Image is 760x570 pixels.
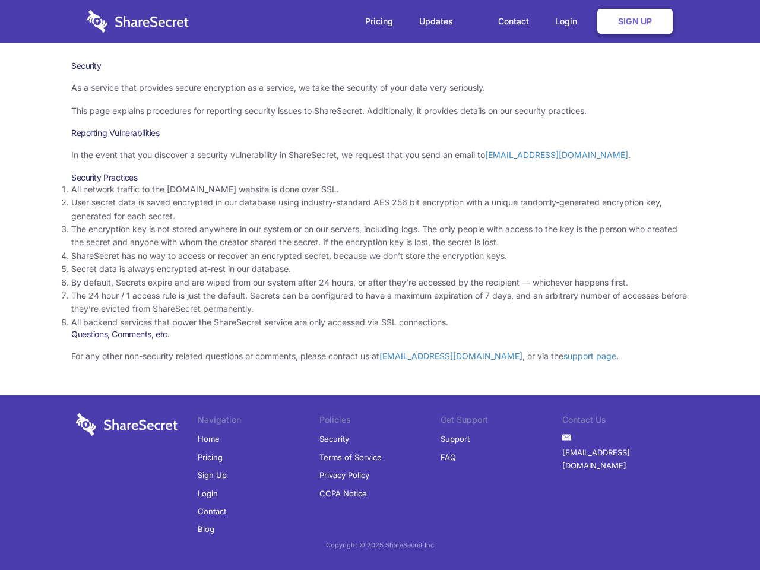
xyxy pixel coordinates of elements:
[319,484,367,502] a: CCPA Notice
[319,448,382,466] a: Terms of Service
[71,81,689,94] p: As a service that provides secure encryption as a service, we take the security of your data very...
[562,413,684,430] li: Contact Us
[76,413,178,436] img: logo-wordmark-white-trans-d4663122ce5f474addd5e946df7df03e33cb6a1c49d2221995e7729f52c070b2.svg
[319,430,349,448] a: Security
[198,430,220,448] a: Home
[71,61,689,71] h1: Security
[441,430,470,448] a: Support
[71,289,689,316] li: The 24 hour / 1 access rule is just the default. Secrets can be configured to have a maximum expi...
[441,448,456,466] a: FAQ
[198,466,227,484] a: Sign Up
[486,3,541,40] a: Contact
[198,448,223,466] a: Pricing
[353,3,405,40] a: Pricing
[379,351,522,361] a: [EMAIL_ADDRESS][DOMAIN_NAME]
[71,276,689,289] li: By default, Secrets expire and are wiped from our system after 24 hours, or after they’re accesse...
[71,183,689,196] li: All network traffic to the [DOMAIN_NAME] website is done over SSL.
[87,10,189,33] img: logo-wordmark-white-trans-d4663122ce5f474addd5e946df7df03e33cb6a1c49d2221995e7729f52c070b2.svg
[71,148,689,161] p: In the event that you discover a security vulnerability in ShareSecret, we request that you send ...
[319,466,369,484] a: Privacy Policy
[71,249,689,262] li: ShareSecret has no way to access or recover an encrypted secret, because we don’t store the encry...
[71,350,689,363] p: For any other non-security related questions or comments, please contact us at , or via the .
[563,351,616,361] a: support page
[71,172,689,183] h3: Security Practices
[485,150,628,160] a: [EMAIL_ADDRESS][DOMAIN_NAME]
[198,520,214,538] a: Blog
[198,502,226,520] a: Contact
[71,104,689,118] p: This page explains procedures for reporting security issues to ShareSecret. Additionally, it prov...
[562,444,684,475] a: [EMAIL_ADDRESS][DOMAIN_NAME]
[71,223,689,249] li: The encryption key is not stored anywhere in our system or on our servers, including logs. The on...
[71,329,689,340] h3: Questions, Comments, etc.
[71,262,689,275] li: Secret data is always encrypted at-rest in our database.
[71,316,689,329] li: All backend services that power the ShareSecret service are only accessed via SSL connections.
[441,413,562,430] li: Get Support
[71,196,689,223] li: User secret data is saved encrypted in our database using industry-standard AES 256 bit encryptio...
[543,3,595,40] a: Login
[198,413,319,430] li: Navigation
[597,9,673,34] a: Sign Up
[71,128,689,138] h3: Reporting Vulnerabilities
[319,413,441,430] li: Policies
[198,484,218,502] a: Login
